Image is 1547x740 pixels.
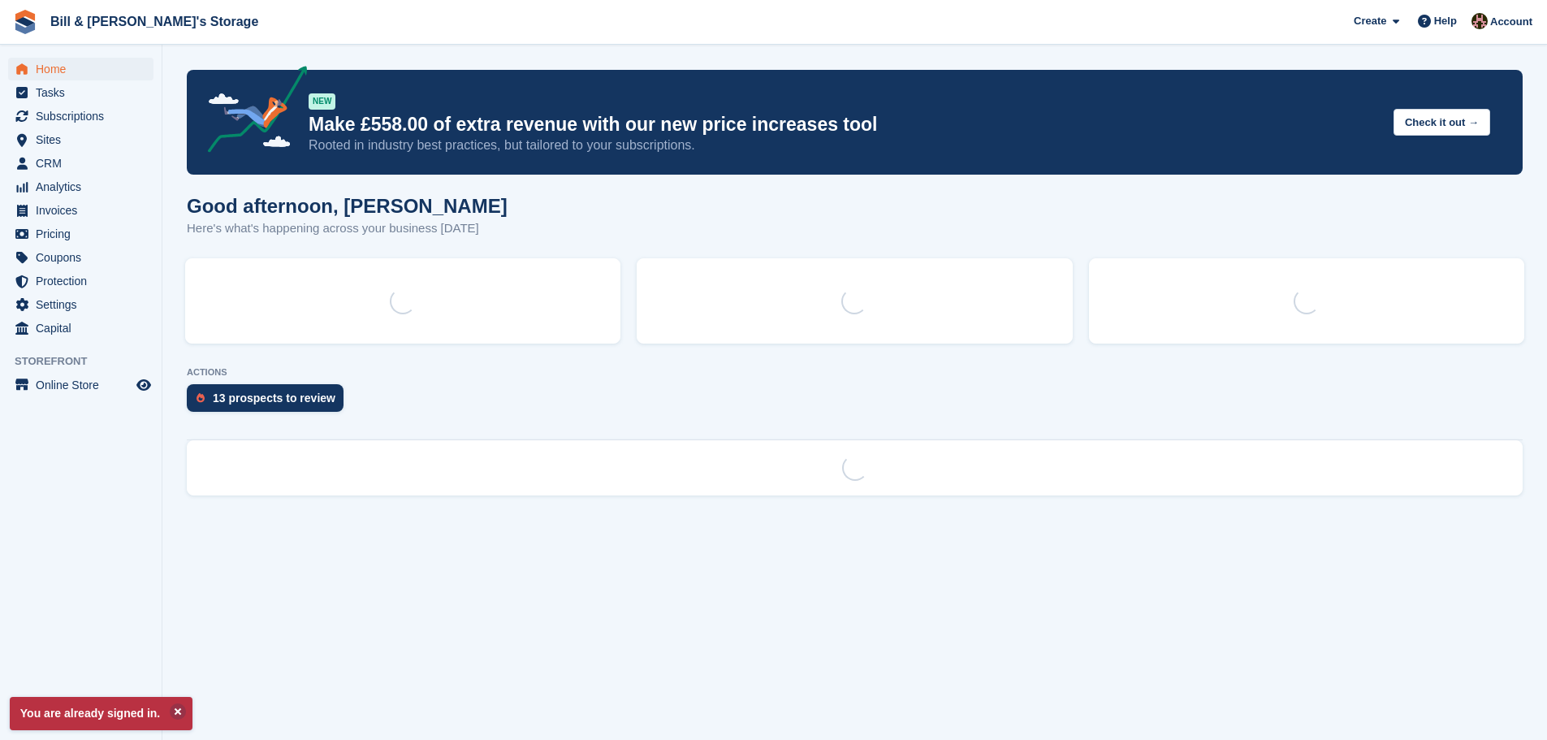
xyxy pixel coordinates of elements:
[309,93,335,110] div: NEW
[8,152,153,175] a: menu
[8,223,153,245] a: menu
[8,128,153,151] a: menu
[8,246,153,269] a: menu
[309,136,1381,154] p: Rooted in industry best practices, but tailored to your subscriptions.
[36,128,133,151] span: Sites
[36,81,133,104] span: Tasks
[213,392,335,405] div: 13 prospects to review
[36,374,133,396] span: Online Store
[8,317,153,340] a: menu
[1434,13,1457,29] span: Help
[187,367,1523,378] p: ACTIONS
[8,374,153,396] a: menu
[194,66,308,158] img: price-adjustments-announcement-icon-8257ccfd72463d97f412b2fc003d46551f7dbcb40ab6d574587a9cd5c0d94...
[197,393,205,403] img: prospect-51fa495bee0391a8d652442698ab0144808aea92771e9ea1ae160a38d050c398.svg
[44,8,265,35] a: Bill & [PERSON_NAME]'s Storage
[36,105,133,128] span: Subscriptions
[1471,13,1488,29] img: Jack Bottesch
[36,223,133,245] span: Pricing
[1354,13,1386,29] span: Create
[187,219,508,238] p: Here's what's happening across your business [DATE]
[36,152,133,175] span: CRM
[134,375,153,395] a: Preview store
[13,10,37,34] img: stora-icon-8386f47178a22dfd0bd8f6a31ec36ba5ce8667c1dd55bd0f319d3a0aa187defe.svg
[36,175,133,198] span: Analytics
[36,317,133,340] span: Capital
[1394,109,1490,136] button: Check it out →
[36,58,133,80] span: Home
[36,293,133,316] span: Settings
[36,270,133,292] span: Protection
[8,199,153,222] a: menu
[8,270,153,292] a: menu
[8,58,153,80] a: menu
[309,113,1381,136] p: Make £558.00 of extra revenue with our new price increases tool
[187,195,508,217] h1: Good afternoon, [PERSON_NAME]
[36,199,133,222] span: Invoices
[15,353,162,370] span: Storefront
[10,697,192,730] p: You are already signed in.
[1490,14,1532,30] span: Account
[36,246,133,269] span: Coupons
[187,384,352,420] a: 13 prospects to review
[8,105,153,128] a: menu
[8,293,153,316] a: menu
[8,175,153,198] a: menu
[8,81,153,104] a: menu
